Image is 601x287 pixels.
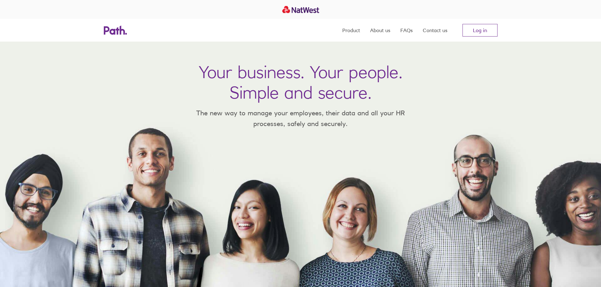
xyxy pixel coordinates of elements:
a: Contact us [423,19,447,42]
a: About us [370,19,390,42]
p: The new way to manage your employees, their data and all your HR processes, safely and securely. [187,108,414,129]
a: Product [342,19,360,42]
a: FAQs [400,19,413,42]
h1: Your business. Your people. Simple and secure. [199,62,403,103]
a: Log in [463,24,498,37]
